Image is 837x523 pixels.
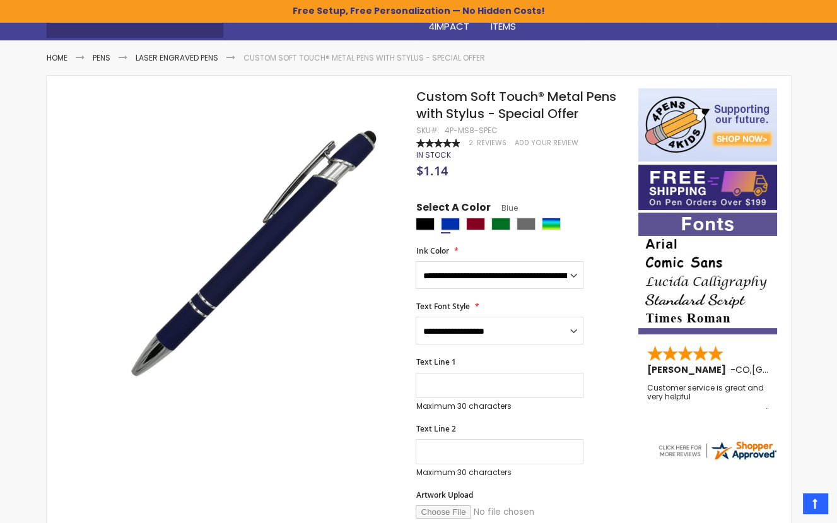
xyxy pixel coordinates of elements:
[416,150,450,160] span: In stock
[491,218,510,230] div: Green
[638,165,777,210] img: Free shipping on orders over $199
[638,88,777,162] img: 4pens 4 kids
[93,52,110,63] a: Pens
[416,356,455,367] span: Text Line 1
[416,423,455,434] span: Text Line 2
[416,401,583,411] p: Maximum 30 characters
[416,88,616,122] span: Custom Soft Touch® Metal Pens with Stylus - Special Offer
[416,301,469,312] span: Text Font Style
[243,53,485,63] li: Custom Soft Touch® Metal Pens with Stylus - Special Offer
[416,490,472,500] span: Artwork Upload
[735,363,750,376] span: CO
[490,203,517,213] span: Blue
[657,439,778,462] img: 4pens.com widget logo
[657,454,778,464] a: 4pens.com certificate URL
[542,218,561,230] div: Assorted
[444,126,497,136] div: 4P-MS8-SPEC
[136,52,218,63] a: Laser Engraved Pens
[111,107,399,395] img: regal_rubber_blue_n_3_1_3.jpg
[514,138,578,148] a: Add Your Review
[47,52,67,63] a: Home
[647,384,770,411] div: Customer service is great and very helpful
[468,138,508,148] a: 2 Reviews
[416,467,583,478] p: Maximum 30 characters
[416,150,450,160] div: Availability
[416,125,439,136] strong: SKU
[416,139,460,148] div: 100%
[416,245,448,256] span: Ink Color
[476,138,506,148] span: Reviews
[416,218,435,230] div: Black
[517,218,536,230] div: Grey
[416,162,447,179] span: $1.14
[441,218,460,230] div: Blue
[466,218,485,230] div: Burgundy
[647,363,730,376] span: [PERSON_NAME]
[733,489,837,523] iframe: Google Customer Reviews
[638,213,777,334] img: font-personalization-examples
[468,138,472,148] span: 2
[416,201,490,218] span: Select A Color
